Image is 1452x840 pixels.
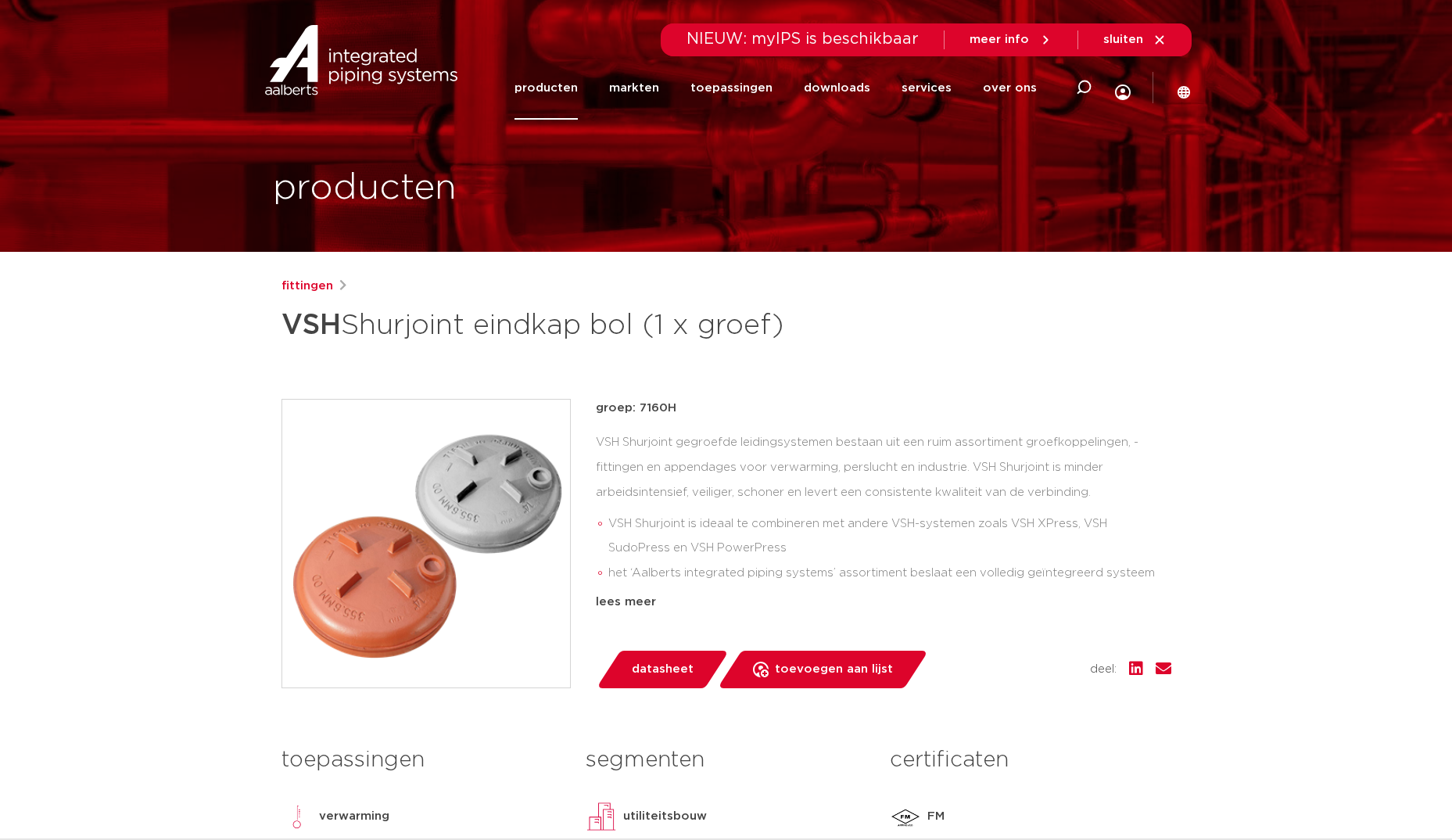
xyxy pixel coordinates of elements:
div: VSH Shurjoint gegroefde leidingsystemen bestaan uit een ruim assortiment groefkoppelingen, -fitti... [596,430,1171,587]
a: producten [514,56,578,120]
a: fittingen [281,277,333,296]
span: NIEUW: myIPS is beschikbaar [687,31,919,47]
a: datasheet [596,651,729,688]
strong: VSH [281,311,341,339]
h3: certificaten [890,745,1171,776]
a: sluiten [1103,33,1167,47]
span: deel: [1090,660,1117,679]
h1: Shurjoint eindkap bol (1 x groef) [281,302,869,349]
img: Product Image for VSH Shurjoint eindkap bol (1 x groef) [282,400,570,687]
img: utiliteitsbouw [586,801,617,832]
p: groep: 7160H [596,399,1171,418]
a: markten [609,56,659,120]
h1: producten [273,163,457,214]
h3: segmenten [586,745,866,776]
img: FM [890,801,921,832]
a: over ons [983,56,1037,120]
a: services [902,56,952,120]
a: meer info [970,33,1052,47]
span: toevoegen aan lijst [775,657,893,682]
div: lees meer [596,593,1171,612]
p: FM [927,807,945,826]
p: verwarming [319,807,389,826]
h3: toepassingen [281,745,562,776]
div: my IPS [1115,52,1131,124]
li: het ‘Aalberts integrated piping systems’ assortiment beslaat een volledig geïntegreerd systeem va... [608,561,1171,611]
a: downloads [804,56,870,120]
span: meer info [970,34,1029,45]
nav: Menu [514,56,1037,120]
a: toepassingen [690,56,773,120]
span: datasheet [632,657,694,682]
span: sluiten [1103,34,1143,45]
p: utiliteitsbouw [623,807,707,826]
img: verwarming [281,801,313,832]
li: VSH Shurjoint is ideaal te combineren met andere VSH-systemen zoals VSH XPress, VSH SudoPress en ... [608,512,1171,562]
